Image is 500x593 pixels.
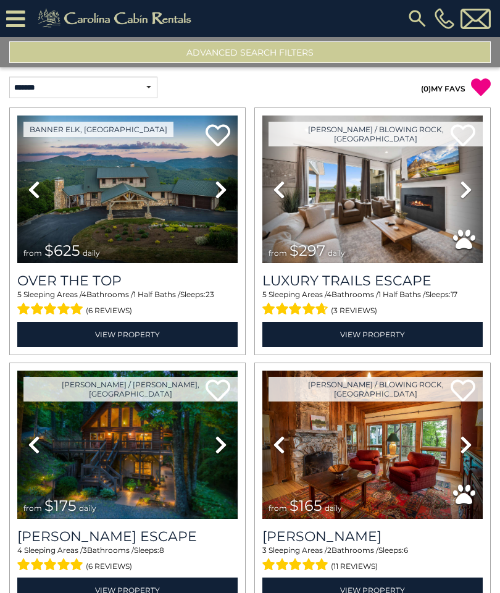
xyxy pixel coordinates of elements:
a: [PERSON_NAME] Escape [17,528,238,545]
a: [PERSON_NAME] / Blowing Rock, [GEOGRAPHIC_DATA] [269,122,483,146]
a: View Property [17,322,238,347]
span: 4 [17,545,22,555]
span: 23 [206,290,214,299]
h3: Azalea Hill [262,528,483,545]
a: Luxury Trails Escape [262,272,483,289]
span: $175 [44,497,77,515]
span: daily [79,503,96,513]
span: 3 [83,545,87,555]
span: 4 [327,290,331,299]
img: search-regular.svg [406,7,428,30]
a: Add to favorites [206,123,230,149]
div: Sleeping Areas / Bathrooms / Sleeps: [262,545,483,574]
a: [PHONE_NUMBER] [431,8,457,29]
span: 3 [262,545,267,555]
span: 8 [159,545,164,555]
span: 4 [81,290,86,299]
span: 1 Half Baths / [133,290,180,299]
img: thumbnail_163277858.jpeg [262,371,483,518]
div: Sleeping Areas / Bathrooms / Sleeps: [262,289,483,319]
div: Sleeping Areas / Bathrooms / Sleeps: [17,545,238,574]
span: 2 [327,545,331,555]
span: $165 [290,497,322,515]
span: from [23,248,42,258]
span: (6 reviews) [86,303,132,319]
span: (3 reviews) [331,303,377,319]
span: from [23,503,42,513]
span: $297 [290,242,325,259]
img: thumbnail_167153549.jpeg [17,116,238,263]
span: $625 [44,242,80,259]
span: (6 reviews) [86,558,132,574]
a: [PERSON_NAME] [262,528,483,545]
span: 5 [262,290,267,299]
a: Over The Top [17,272,238,289]
img: thumbnail_168695581.jpeg [262,116,483,263]
span: daily [83,248,100,258]
span: (11 reviews) [331,558,378,574]
span: 0 [423,84,428,93]
span: daily [328,248,345,258]
h3: Todd Escape [17,528,238,545]
span: from [269,503,287,513]
span: 17 [451,290,457,299]
a: [PERSON_NAME] / Blowing Rock, [GEOGRAPHIC_DATA] [269,377,483,402]
span: 1 Half Baths / [378,290,425,299]
span: ( ) [421,84,431,93]
button: Advanced Search Filters [9,41,491,63]
a: [PERSON_NAME] / [PERSON_NAME], [GEOGRAPHIC_DATA] [23,377,238,402]
span: from [269,248,287,258]
span: 6 [404,545,408,555]
a: (0)MY FAVS [421,84,465,93]
div: Sleeping Areas / Bathrooms / Sleeps: [17,289,238,319]
a: Banner Elk, [GEOGRAPHIC_DATA] [23,122,173,137]
img: Khaki-logo.png [31,6,202,31]
span: 5 [17,290,22,299]
img: thumbnail_168627805.jpeg [17,371,238,518]
span: daily [325,503,342,513]
a: View Property [262,322,483,347]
